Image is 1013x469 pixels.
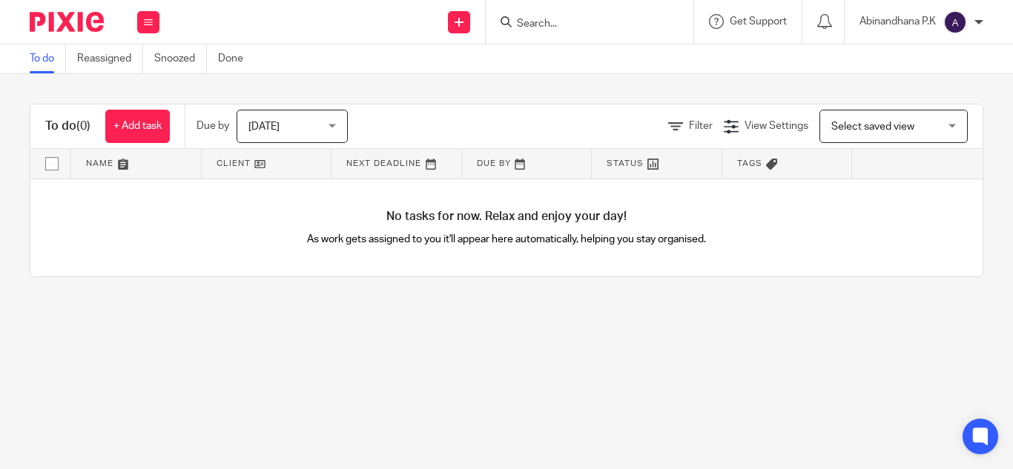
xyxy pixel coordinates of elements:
span: Select saved view [831,122,914,132]
p: Due by [197,119,229,133]
a: Snoozed [154,44,207,73]
span: (0) [76,120,90,132]
input: Search [515,18,649,31]
h4: No tasks for now. Relax and enjoy your day! [30,209,983,224]
span: Filter [689,121,713,131]
a: + Add task [105,110,170,143]
a: To do [30,44,66,73]
img: svg%3E [943,10,967,34]
p: As work gets assigned to you it'll appear here automatically, helping you stay organised. [268,232,745,247]
a: Done [218,44,254,73]
span: Tags [737,159,762,167]
span: View Settings [745,121,808,131]
a: Reassigned [77,44,143,73]
img: Pixie [30,12,104,32]
p: Abinandhana P.K [859,14,936,29]
span: Get Support [730,16,787,27]
h1: To do [45,119,90,134]
span: [DATE] [248,122,280,132]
